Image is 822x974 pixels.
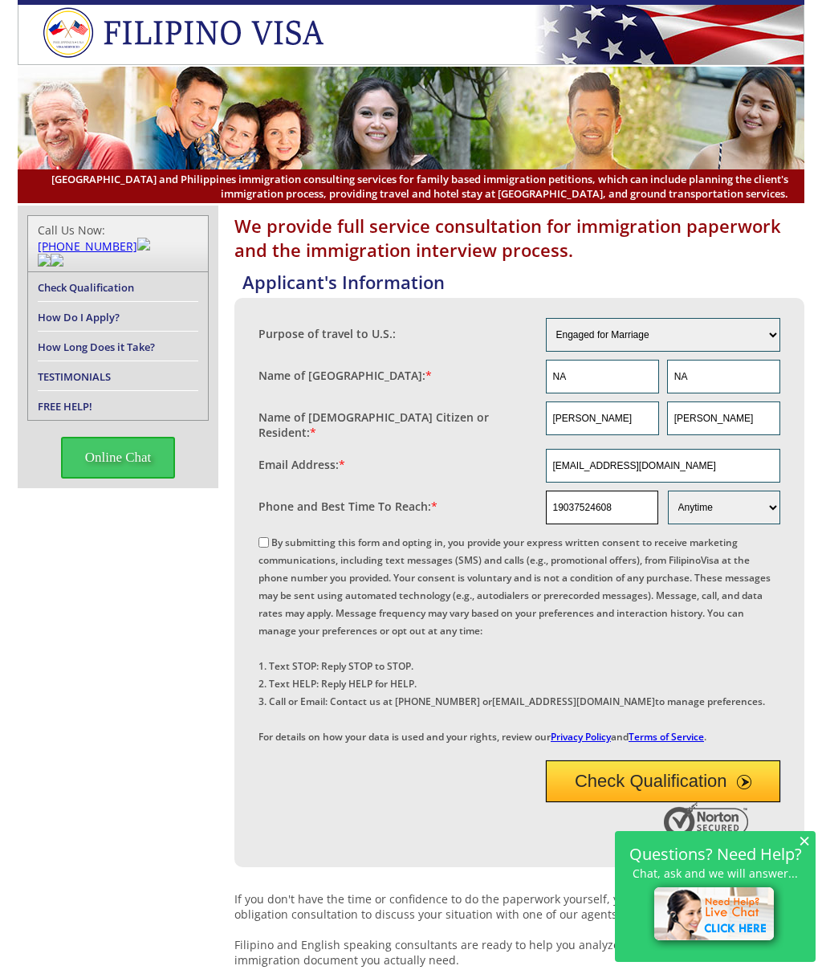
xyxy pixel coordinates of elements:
a: [PHONE_NUMBER] [38,238,137,254]
img: Norton Secured [664,802,752,847]
input: First Name [546,360,659,393]
input: Phone [546,491,658,524]
a: TESTIMONIALS [38,369,111,384]
input: Last Name [667,401,780,435]
h1: We provide full service consultation for immigration paperwork and the immigration interview proc... [234,214,804,262]
input: By submitting this form and opting in, you provide your express written consent to receive market... [258,537,269,548]
label: Name of [GEOGRAPHIC_DATA]: [258,368,432,383]
span: Click to Send SMS [51,255,63,270]
a: FREE HELP! [38,399,92,414]
img: phone.svg [38,254,51,267]
input: Last Name [667,360,780,393]
label: Phone and Best Time To Reach: [258,499,437,514]
a: Click to Call [137,238,150,254]
label: Purpose of travel to U.S.: [258,326,396,341]
input: Email Address [546,449,781,483]
label: By submitting this form and opting in, you provide your express written consent to receive market... [258,536,771,744]
span: [GEOGRAPHIC_DATA] and Philippines immigration consulting services for family based immigration pe... [34,172,788,201]
input: First Name [546,401,659,435]
a: Privacy Policy [551,730,611,744]
label: Email Address: [258,457,345,472]
h4: Applicant's Information [242,270,804,294]
div: Call Us Now: [38,222,198,265]
img: voice-icon.svg [137,238,150,251]
a: How Do I Apply? [38,310,120,324]
button: Check Qualification [546,760,781,802]
img: live-chat-icon.png [647,880,784,951]
p: Chat, ask and we will answer... [623,866,808,880]
span: × [799,833,810,847]
select: Phone and Best Reach Time are required. [668,491,780,524]
span: Online Chat [61,437,176,479]
a: How Long Does it Take? [38,340,155,354]
label: Name of [DEMOGRAPHIC_DATA] Citizen or Resident: [258,410,530,440]
a: Check Qualification [38,280,134,295]
span: Click to call [38,255,51,270]
a: Terms of Service [629,730,704,744]
img: sms.svg [51,254,63,267]
h2: Questions? Need Help? [623,847,808,861]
